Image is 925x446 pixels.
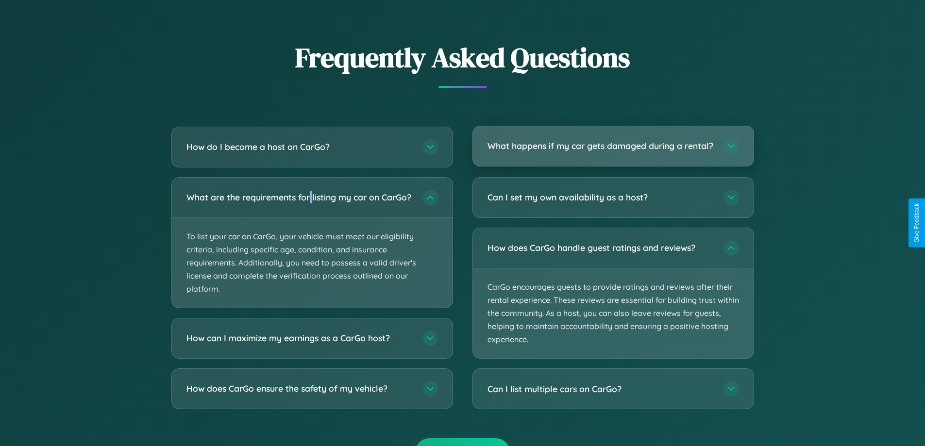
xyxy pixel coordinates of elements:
[488,191,714,203] h3: Can I set my own availability as a host?
[171,39,754,76] h2: Frequently Asked Questions
[913,203,920,243] div: Give Feedback
[186,191,413,203] h3: What are the requirements for listing my car on CarGo?
[172,218,453,308] p: To list your car on CarGo, your vehicle must meet our eligibility criteria, including specific ag...
[488,383,714,395] h3: Can I list multiple cars on CarGo?
[186,141,413,153] h3: How do I become a host on CarGo?
[488,140,714,152] h3: What happens if my car gets damaged during a rental?
[186,332,413,345] h3: How can I maximize my earnings as a CarGo host?
[186,383,413,395] h3: How does CarGo ensure the safety of my vehicle?
[473,268,754,359] p: CarGo encourages guests to provide ratings and reviews after their rental experience. These revie...
[488,242,714,254] h3: How does CarGo handle guest ratings and reviews?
